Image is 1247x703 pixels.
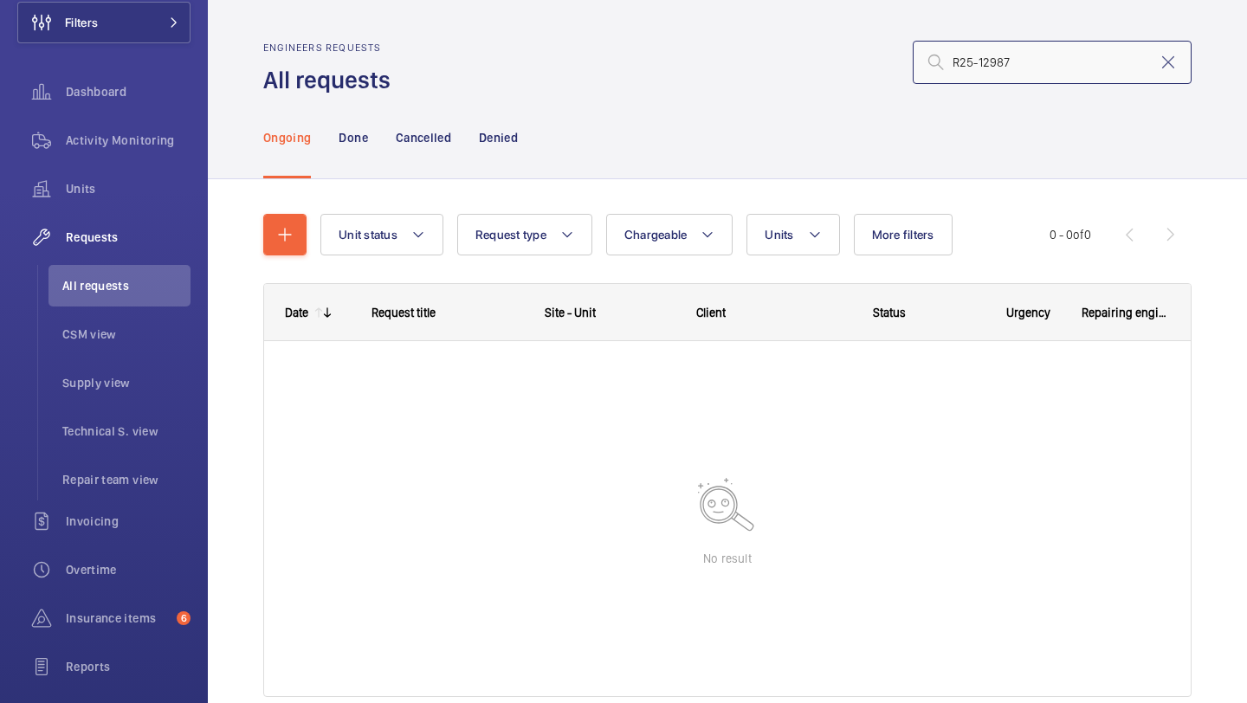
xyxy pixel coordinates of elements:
span: Unit status [339,228,397,242]
span: 6 [177,611,191,625]
span: Activity Monitoring [66,132,191,149]
span: Status [873,306,906,319]
div: Date [285,306,308,319]
h1: All requests [263,64,401,96]
span: Dashboard [66,83,191,100]
button: Unit status [320,214,443,255]
p: Done [339,129,367,146]
span: More filters [872,228,934,242]
span: Units [66,180,191,197]
span: Supply view [62,374,191,391]
button: Filters [17,2,191,43]
button: Units [746,214,839,255]
span: Site - Unit [545,306,596,319]
span: CSM view [62,326,191,343]
span: Reports [66,658,191,675]
span: Repairing engineer [1082,306,1170,319]
span: Urgency [1006,306,1050,319]
span: Invoicing [66,513,191,530]
p: Ongoing [263,129,311,146]
span: Request type [475,228,546,242]
p: Denied [479,129,518,146]
span: of [1073,228,1084,242]
button: More filters [854,214,953,255]
span: 0 - 0 0 [1050,229,1091,241]
p: Cancelled [396,129,451,146]
span: Overtime [66,561,191,578]
span: All requests [62,277,191,294]
span: Client [696,306,726,319]
span: Insurance items [66,609,170,627]
span: Chargeable [624,228,688,242]
span: Units [765,228,793,242]
input: Search by request number or quote number [913,41,1192,84]
span: Filters [65,14,98,31]
h2: Engineers requests [263,42,401,54]
span: Requests [66,229,191,246]
span: Request title [372,306,436,319]
span: Repair team view [62,471,191,488]
span: Technical S. view [62,422,191,440]
button: Chargeable [606,214,733,255]
button: Request type [457,214,592,255]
